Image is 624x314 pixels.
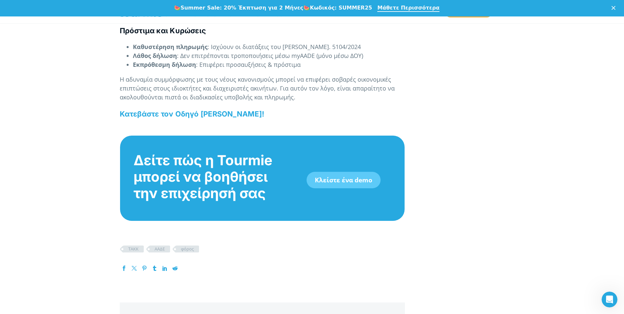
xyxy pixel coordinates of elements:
[133,43,208,51] b: Καθυστέρηση πληρωμής
[133,52,177,60] b: Λάθος δήλωση
[177,52,363,60] span: : Δεν επιτρέπονται τροποποιήσεις μέσω myAADE (μόνο μέσω ΔΟΥ)
[602,292,617,307] iframe: Intercom live chat
[121,266,127,271] a: Facebook
[133,61,196,68] b: Εκπρόθεσμη δήλωση
[377,5,439,12] a: Μάθετε Περισσότερα
[162,266,167,271] a: LinkedIn
[152,266,157,271] a: Tumblr
[181,5,303,11] b: Summer Sale: 20% Έκπτωση για 2 Μήνες
[176,246,199,252] a: φόρος
[132,266,137,271] a: Twitter
[120,26,206,35] b: Πρόστιμα και Κυρώσεις
[196,61,301,68] span: : Επιφέρει προσαυξήσεις & πρόστιμα
[172,266,178,271] a: Reddit
[142,266,147,271] a: Pinterest
[120,110,264,118] a: Κατεβάστε τον Οδηγό [PERSON_NAME]!
[612,6,618,10] div: Κλείσιμο
[310,5,372,11] b: Κωδικός: SUMMER25
[149,246,170,252] a: ΑΑΔΕ
[174,5,372,11] div: 🍉 🍉
[134,152,272,201] span: Δείτε πώς η Tourmie μπορεί να βοηθήσει την επιχείρησή σας
[120,75,395,101] span: Η αδυναμία συμμόρφωσης με τους νέους κανονισμούς μπορεί να επιφέρει σοβαρές οικονομικές επιπτώσει...
[307,172,381,188] a: Κλείστε ένα demo
[123,246,144,252] a: TAKK
[208,43,361,51] span: : Ισχύουν οι διατάξεις του [PERSON_NAME]. 5104/2024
